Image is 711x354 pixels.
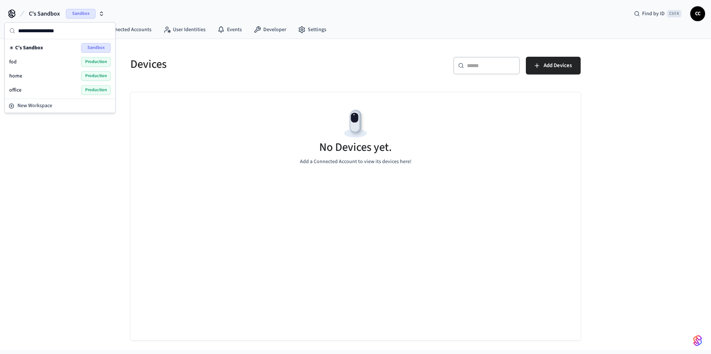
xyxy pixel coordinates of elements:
[690,6,705,21] button: CC
[300,158,411,166] p: Add a Connected Account to view its devices here!
[248,23,292,36] a: Developer
[642,10,665,17] span: Find by ID
[9,58,17,66] span: fod
[81,71,111,81] span: Production
[130,57,351,72] h5: Devices
[667,10,681,17] span: Ctrl K
[29,9,60,18] span: C's Sandbox
[319,140,392,155] h5: No Devices yet.
[628,7,687,20] div: Find by IDCtrl K
[9,86,21,94] span: office
[691,7,704,20] span: CC
[17,102,52,110] span: New Workspace
[15,44,43,52] span: C's Sandbox
[544,61,572,70] span: Add Devices
[339,107,372,140] img: Devices Empty State
[526,57,581,75] button: Add Devices
[66,9,96,19] span: Sandbox
[90,23,157,36] a: Connected Accounts
[5,39,115,99] div: Suggestions
[693,335,702,347] img: SeamLogoGradient.69752ec5.svg
[292,23,332,36] a: Settings
[211,23,248,36] a: Events
[81,43,111,53] span: Sandbox
[81,85,111,95] span: Production
[6,100,114,112] button: New Workspace
[9,72,22,80] span: home
[81,57,111,67] span: Production
[157,23,211,36] a: User Identities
